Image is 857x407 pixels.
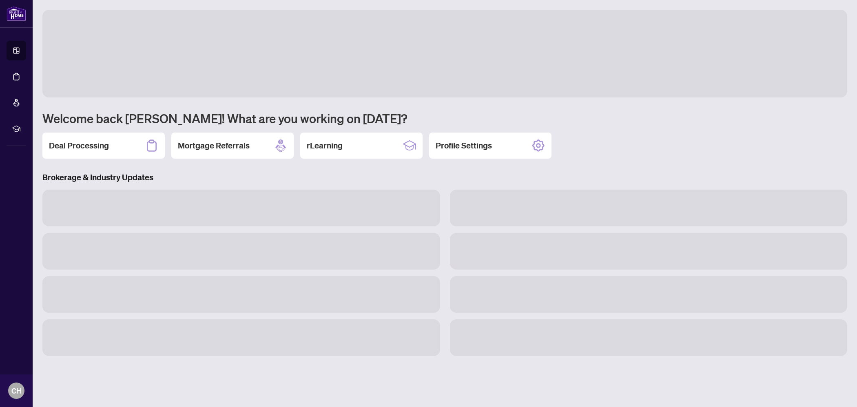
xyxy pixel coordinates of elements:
h2: Profile Settings [436,140,492,151]
h2: Mortgage Referrals [178,140,250,151]
h2: Deal Processing [49,140,109,151]
h2: rLearning [307,140,343,151]
span: CH [11,385,22,396]
h1: Welcome back [PERSON_NAME]! What are you working on [DATE]? [42,111,847,126]
h3: Brokerage & Industry Updates [42,172,847,183]
img: logo [7,6,26,21]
